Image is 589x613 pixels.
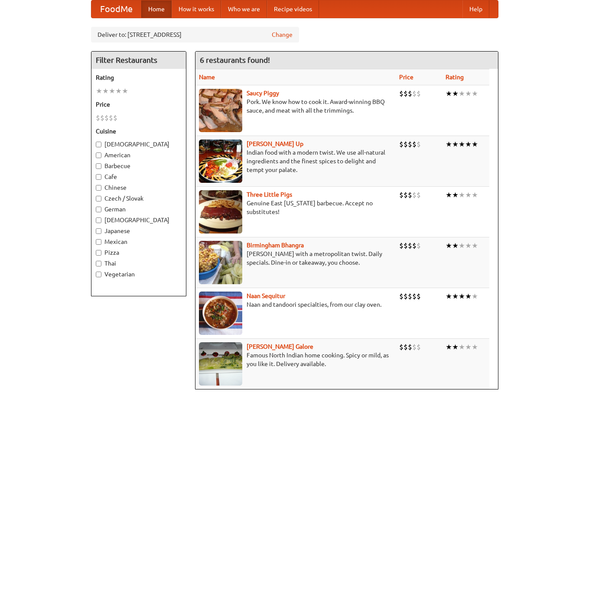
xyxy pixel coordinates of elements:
input: Chinese [96,185,101,191]
li: $ [399,342,404,352]
input: Cafe [96,174,101,180]
li: $ [417,89,421,98]
li: $ [399,292,404,301]
a: Home [141,0,172,18]
li: ★ [446,342,452,352]
li: $ [399,241,404,250]
li: $ [113,113,117,123]
p: Pork. We know how to cook it. Award-winning BBQ sauce, and meat with all the trimmings. [199,97,393,115]
label: [DEMOGRAPHIC_DATA] [96,216,182,224]
li: $ [404,292,408,301]
li: ★ [459,342,465,352]
li: $ [100,113,104,123]
li: ★ [452,241,459,250]
b: Saucy Piggy [247,90,279,97]
li: ★ [96,86,102,96]
li: ★ [472,292,478,301]
a: Rating [446,74,464,81]
li: $ [412,342,417,352]
input: [DEMOGRAPHIC_DATA] [96,142,101,147]
li: $ [417,190,421,200]
li: ★ [472,190,478,200]
input: [DEMOGRAPHIC_DATA] [96,217,101,223]
a: Help [462,0,489,18]
li: ★ [465,190,472,200]
li: $ [412,241,417,250]
a: Name [199,74,215,81]
p: Naan and tandoori specialties, from our clay oven. [199,300,393,309]
a: Recipe videos [267,0,319,18]
li: ★ [472,139,478,149]
label: Czech / Slovak [96,194,182,203]
input: Czech / Slovak [96,196,101,201]
li: ★ [472,241,478,250]
p: Indian food with a modern twist. We use all-natural ingredients and the finest spices to delight ... [199,148,393,174]
label: Mexican [96,237,182,246]
a: Three Little Pigs [247,191,292,198]
label: Vegetarian [96,270,182,279]
li: ★ [452,89,459,98]
p: Famous North Indian home cooking. Spicy or mild, as you like it. Delivery available. [199,351,393,368]
label: German [96,205,182,214]
li: ★ [446,241,452,250]
input: Mexican [96,239,101,245]
input: Thai [96,261,101,266]
li: ★ [465,139,472,149]
li: ★ [465,241,472,250]
h5: Price [96,100,182,109]
li: $ [104,113,109,123]
li: $ [404,139,408,149]
li: ★ [452,342,459,352]
li: ★ [465,89,472,98]
li: $ [412,292,417,301]
img: curryup.jpg [199,139,242,183]
label: Japanese [96,227,182,235]
li: $ [408,342,412,352]
li: $ [408,139,412,149]
li: ★ [472,342,478,352]
label: Thai [96,259,182,268]
li: $ [408,190,412,200]
label: American [96,151,182,159]
li: $ [417,342,421,352]
label: Barbecue [96,162,182,170]
input: Vegetarian [96,272,101,277]
label: Chinese [96,183,182,192]
li: $ [404,190,408,200]
li: $ [404,241,408,250]
li: ★ [459,241,465,250]
a: How it works [172,0,221,18]
input: Pizza [96,250,101,256]
li: $ [109,113,113,123]
li: ★ [459,292,465,301]
li: ★ [452,139,459,149]
a: [PERSON_NAME] Galore [247,343,313,350]
h5: Cuisine [96,127,182,136]
li: $ [408,89,412,98]
a: Who we are [221,0,267,18]
li: ★ [109,86,115,96]
label: [DEMOGRAPHIC_DATA] [96,140,182,149]
li: $ [412,89,417,98]
li: $ [417,139,421,149]
b: Birmingham Bhangra [247,242,304,249]
li: $ [399,89,404,98]
li: ★ [446,190,452,200]
img: littlepigs.jpg [199,190,242,234]
p: [PERSON_NAME] with a metropolitan twist. Daily specials. Dine-in or takeaway, you choose. [199,250,393,267]
ng-pluralize: 6 restaurants found! [200,56,270,64]
li: ★ [459,139,465,149]
a: [PERSON_NAME] Up [247,140,303,147]
li: $ [412,190,417,200]
a: Naan Sequitur [247,292,285,299]
img: naansequitur.jpg [199,292,242,335]
li: ★ [115,86,122,96]
img: bhangra.jpg [199,241,242,284]
label: Cafe [96,172,182,181]
a: Change [272,30,293,39]
li: ★ [102,86,109,96]
h4: Filter Restaurants [91,52,186,69]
